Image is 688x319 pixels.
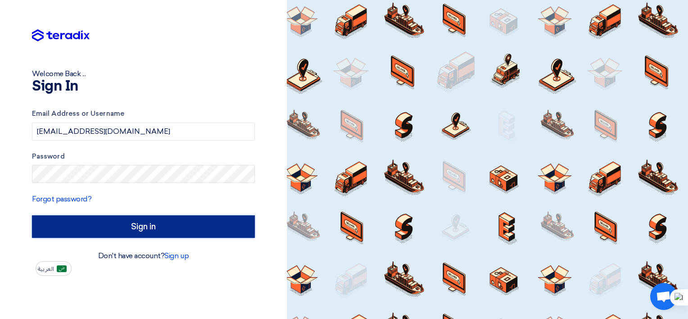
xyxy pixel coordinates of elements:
input: Sign in [32,215,255,238]
input: Enter your business email or username [32,123,255,141]
img: Teradix logo [32,29,90,42]
h1: Sign In [32,79,255,94]
label: Email Address or Username [32,109,255,119]
span: العربية [38,266,54,272]
div: Welcome Back ... [32,68,255,79]
button: العربية [36,261,72,276]
img: ar-AR.png [57,265,67,272]
a: Sign up [164,251,189,260]
div: Open chat [650,283,677,310]
a: Forgot password? [32,195,91,203]
label: Password [32,151,255,162]
div: Don't have account? [32,251,255,261]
